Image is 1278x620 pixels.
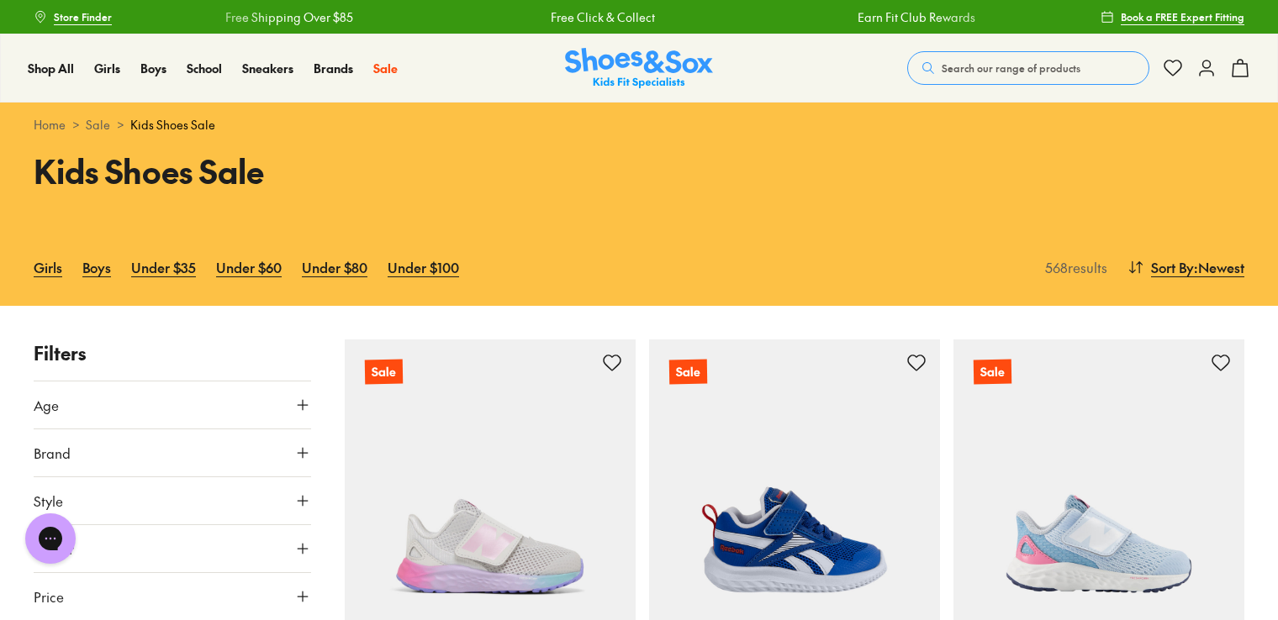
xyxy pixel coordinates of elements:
[187,60,222,77] a: School
[82,249,111,286] a: Boys
[506,8,610,26] a: Free Click & Collect
[1038,257,1107,277] p: 568 results
[1127,249,1244,286] button: Sort By:Newest
[669,360,707,385] p: Sale
[942,60,1080,76] span: Search our range of products
[28,60,74,76] span: Shop All
[216,249,282,286] a: Under $60
[565,48,713,89] img: SNS_Logo_Responsive.svg
[94,60,120,77] a: Girls
[34,395,59,415] span: Age
[54,9,112,24] span: Store Finder
[1121,9,1244,24] span: Book a FREE Expert Fitting
[34,249,62,286] a: Girls
[34,429,311,476] button: Brand
[140,60,166,76] span: Boys
[974,360,1011,385] p: Sale
[388,249,459,286] a: Under $100
[365,360,403,385] p: Sale
[34,525,311,572] button: Colour
[1194,257,1244,277] span: : Newest
[34,116,1244,134] div: > >
[907,51,1149,85] button: Search our range of products
[34,443,71,463] span: Brand
[373,60,398,77] a: Sale
[34,573,311,620] button: Price
[17,507,84,570] iframe: Gorgias live chat messenger
[34,147,619,195] h1: Kids Shoes Sale
[814,8,932,26] a: Earn Fit Club Rewards
[34,586,64,607] span: Price
[373,60,398,76] span: Sale
[28,60,74,77] a: Shop All
[34,116,66,134] a: Home
[34,339,311,367] p: Filters
[565,48,713,89] a: Shoes & Sox
[242,60,293,76] span: Sneakers
[187,60,222,76] span: School
[1151,257,1194,277] span: Sort By
[34,381,311,428] button: Age
[140,60,166,77] a: Boys
[181,8,309,26] a: Free Shipping Over $85
[242,60,293,77] a: Sneakers
[86,116,110,134] a: Sale
[130,116,215,134] span: Kids Shoes Sale
[314,60,353,77] a: Brands
[1101,2,1244,32] a: Book a FREE Expert Fitting
[94,60,120,76] span: Girls
[34,491,63,511] span: Style
[34,477,311,524] button: Style
[131,249,196,286] a: Under $35
[302,249,367,286] a: Under $80
[314,60,353,76] span: Brands
[34,2,112,32] a: Store Finder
